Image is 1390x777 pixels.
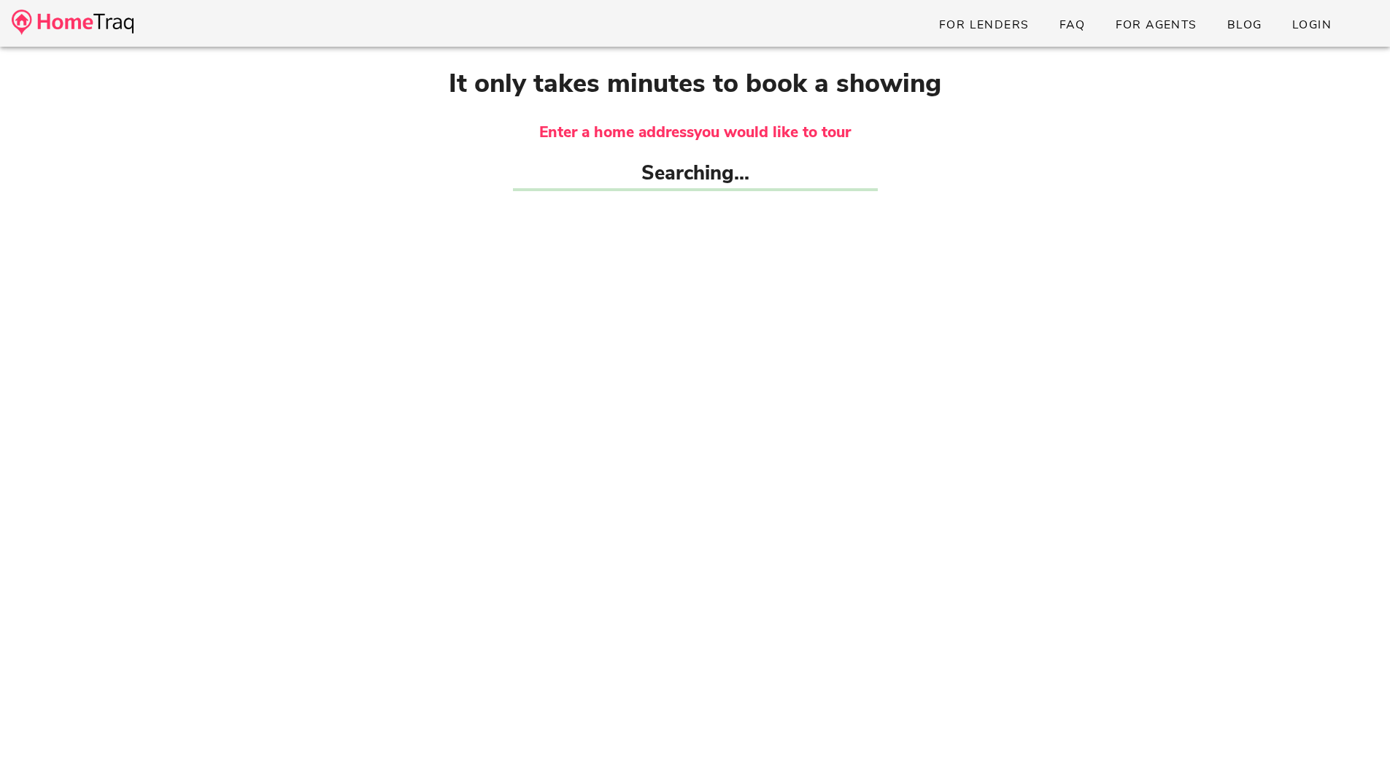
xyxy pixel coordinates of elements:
[938,17,1030,33] span: For Lenders
[1280,12,1343,38] a: Login
[449,66,941,101] span: It only takes minutes to book a showing
[694,122,851,142] span: you would like to tour
[53,121,1337,144] h3: Enter a home address
[927,12,1041,38] a: For Lenders
[1291,17,1332,33] span: Login
[1215,12,1274,38] a: Blog
[513,159,878,189] h2: Searching...
[1059,17,1086,33] span: FAQ
[1047,12,1097,38] a: FAQ
[12,9,134,35] img: desktop-logo.34a1112.png
[1227,17,1262,33] span: Blog
[1103,12,1208,38] a: For Agents
[1114,17,1197,33] span: For Agents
